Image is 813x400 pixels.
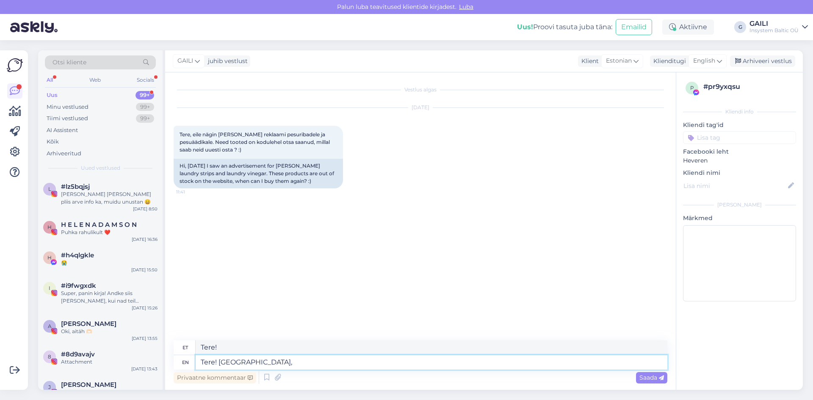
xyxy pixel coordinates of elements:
a: GAILIInsystem Baltic OÜ [749,20,808,34]
span: English [693,56,715,66]
div: Arhiveeri vestlus [730,55,795,67]
div: et [183,340,188,355]
span: #i9fwgxdk [61,282,96,290]
div: [DATE] 8:50 [133,206,158,212]
span: h [47,254,52,261]
div: Web [88,74,102,86]
div: Privaatne kommentaar [174,372,256,383]
img: Askly Logo [7,57,23,73]
button: Emailid [616,19,652,35]
div: All [45,74,55,86]
div: juhib vestlust [205,57,248,66]
span: J [48,384,51,390]
span: A [48,323,52,329]
div: Klienditugi [650,57,686,66]
span: 11:41 [176,189,208,195]
div: 99+ [136,114,154,123]
div: Uus [47,91,58,99]
div: Kliendi info [683,108,796,116]
input: Lisa nimi [683,181,786,190]
span: i [49,285,50,291]
div: 99+ [136,103,154,111]
div: Arhiveeritud [47,149,81,158]
span: l [48,186,51,192]
div: AI Assistent [47,126,78,135]
span: Janeli Haugas [61,381,116,389]
span: H [47,224,52,230]
div: Socials [135,74,156,86]
div: Hi, [DATE] I saw an advertisement for [PERSON_NAME] laundry strips and laundry vinegar. These pro... [174,159,343,188]
textarea: Tere! [196,340,667,355]
div: 😭 [61,259,158,267]
p: Facebooki leht [683,147,796,156]
div: [DATE] 16:36 [132,236,158,243]
div: [DATE] 15:26 [132,305,158,311]
span: p [690,85,694,91]
span: Tere, eile nägin [PERSON_NAME] reklaami pesuribadele ja pesuäädikale. Need tooted on kodulehel ot... [180,131,331,153]
div: G [734,21,746,33]
p: Märkmed [683,214,796,223]
span: #lz5bqjsj [61,183,90,190]
input: Lisa tag [683,131,796,144]
p: Kliendi nimi [683,168,796,177]
div: Attachment [61,358,158,366]
div: [DATE] [174,104,667,111]
div: Tiimi vestlused [47,114,88,123]
span: H E L E N A D A M S O N [61,221,137,229]
span: Luba [456,3,476,11]
div: Super, panin kirja! Andke siis [PERSON_NAME], kui nad teil [PERSON_NAME] on ja mis mõtted tekivad :) [61,290,158,305]
p: Kliendi tag'id [683,121,796,130]
b: Uus! [517,23,533,31]
span: #h4qlgkle [61,251,94,259]
div: 99+ [135,91,154,99]
div: [DATE] 15:50 [131,267,158,273]
div: [DATE] 13:55 [132,335,158,342]
span: GAILI [177,56,193,66]
div: [PERSON_NAME] [683,201,796,209]
div: # pr9yxqsu [703,82,794,92]
textarea: Tere! [GEOGRAPHIC_DATA], [196,355,667,370]
div: [PERSON_NAME] [PERSON_NAME] pliis arve info ka, muidu unustan 😄 [61,190,158,206]
div: [DATE] 13:43 [131,366,158,372]
span: #8d9avajv [61,350,95,358]
div: en [182,355,189,370]
div: Kolmap alles [61,389,158,396]
div: Oki, aitäh 🫶🏻 [61,328,158,335]
div: Proovi tasuta juba täna: [517,22,612,32]
div: GAILI [749,20,799,27]
span: Uued vestlused [81,164,120,172]
span: Saada [639,374,664,381]
div: Vestlus algas [174,86,667,94]
span: Estonian [606,56,632,66]
div: Aktiivne [662,19,714,35]
span: 8 [48,353,51,360]
div: Insystem Baltic OÜ [749,27,799,34]
span: Otsi kliente [53,58,86,67]
div: Puhka rahulikult ❤️ [61,229,158,236]
span: Anete Toming [61,320,116,328]
p: Heveren [683,156,796,165]
div: Klient [578,57,599,66]
div: Minu vestlused [47,103,88,111]
div: Kõik [47,138,59,146]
